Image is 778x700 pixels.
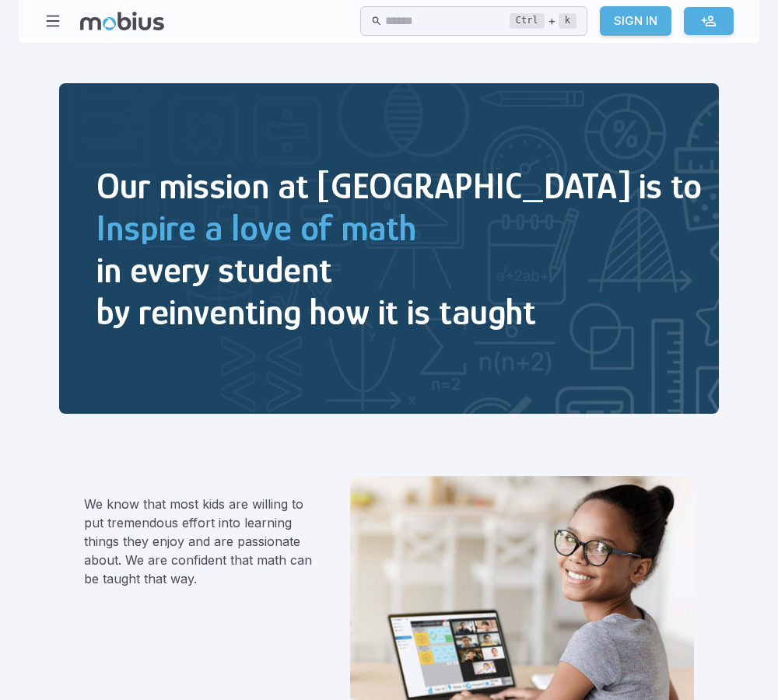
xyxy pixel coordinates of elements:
h2: Our mission at [GEOGRAPHIC_DATA] is to [96,165,702,207]
a: Sign In [600,6,671,36]
p: We know that most kids are willing to put tremendous effort into learning things they enjoy and a... [84,495,313,588]
kbd: Ctrl [510,13,545,29]
h2: in every student [96,249,702,291]
img: Inspire [59,83,719,415]
kbd: k [559,13,576,29]
h2: by reinventing how it is taught [96,291,702,333]
div: + [510,12,576,30]
h2: Inspire a love of math [96,207,702,249]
